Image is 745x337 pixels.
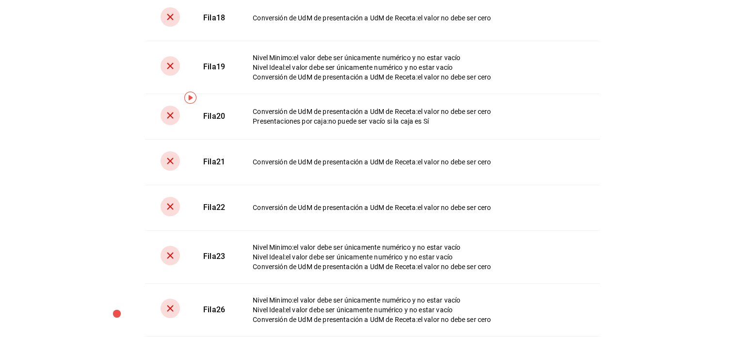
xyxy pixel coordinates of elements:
div: Fila 20 [203,111,229,122]
div: Fila 23 [203,251,229,262]
div: Conversión de UdM de presentación a UdM de Receta : el valor no debe ser cero [253,107,584,116]
div: Nivel Minimo : el valor debe ser únicamente numérico y no estar vacío [253,242,584,252]
div: Conversión de UdM de presentación a UdM de Receta : el valor no debe ser cero [253,203,584,212]
div: Conversión de UdM de presentación a UdM de Receta : el valor no debe ser cero [253,262,584,272]
div: Nivel Ideal : el valor debe ser únicamente numérico y no estar vacío [253,252,584,262]
div: Conversión de UdM de presentación a UdM de Receta : el valor no debe ser cero [253,157,584,167]
div: Presentaciones por caja : no puede ser vacío si la caja es Sí [253,116,584,126]
div: Fila 19 [203,62,229,73]
div: Fila 26 [203,305,229,316]
div: Nivel Ideal : el valor debe ser únicamente numérico y no estar vacío [253,63,584,72]
div: Fila 21 [203,157,229,168]
div: Nivel Ideal : el valor debe ser únicamente numérico y no estar vacío [253,305,584,315]
div: Conversión de UdM de presentación a UdM de Receta : el valor no debe ser cero [253,315,584,324]
img: Tooltip marker [184,92,196,104]
div: Fila 22 [203,202,229,213]
div: Nivel Minimo : el valor debe ser únicamente numérico y no estar vacío [253,53,584,63]
div: Fila 18 [203,13,229,24]
div: Conversión de UdM de presentación a UdM de Receta : el valor no debe ser cero [253,13,584,23]
div: Nivel Minimo : el valor debe ser únicamente numérico y no estar vacío [253,295,584,305]
div: Conversión de UdM de presentación a UdM de Receta : el valor no debe ser cero [253,72,584,82]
